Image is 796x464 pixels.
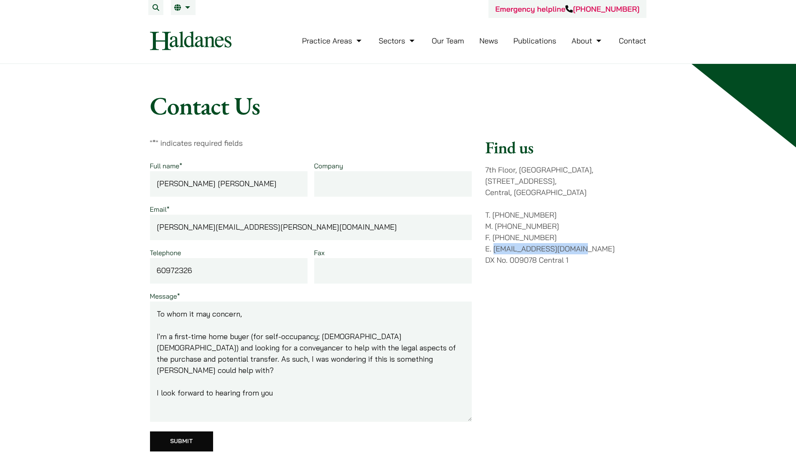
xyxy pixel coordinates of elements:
[379,36,416,46] a: Sectors
[174,4,192,11] a: EN
[314,248,325,257] label: Fax
[150,162,183,170] label: Full name
[150,292,180,300] label: Message
[514,36,557,46] a: Publications
[619,36,646,46] a: Contact
[572,36,603,46] a: About
[150,431,213,451] input: Submit
[150,91,646,121] h1: Contact Us
[302,36,364,46] a: Practice Areas
[432,36,464,46] a: Our Team
[150,248,181,257] label: Telephone
[150,205,170,213] label: Email
[314,162,343,170] label: Company
[150,137,472,149] p: " " indicates required fields
[485,137,646,157] h2: Find us
[479,36,498,46] a: News
[495,4,639,14] a: Emergency helpline[PHONE_NUMBER]
[485,164,646,198] p: 7th Floor, [GEOGRAPHIC_DATA], [STREET_ADDRESS], Central, [GEOGRAPHIC_DATA]
[485,209,646,266] p: T. [PHONE_NUMBER] M. [PHONE_NUMBER] F. [PHONE_NUMBER] E. [EMAIL_ADDRESS][DOMAIN_NAME] DX No. 0090...
[150,31,231,50] img: Logo of Haldanes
